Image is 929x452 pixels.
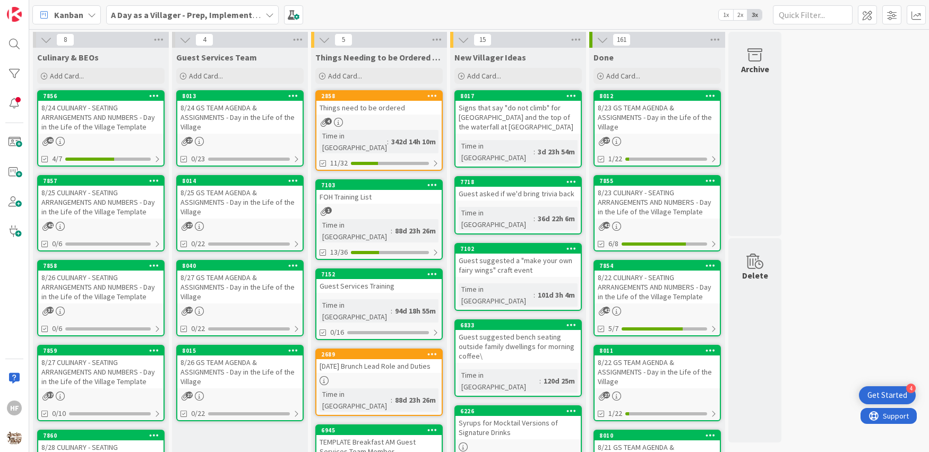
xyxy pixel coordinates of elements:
a: 80128/23 GS TEAM AGENDA & ASSIGNMENTS - Day in the Life of the Village1/22 [593,90,721,167]
div: 80408/27 GS TEAM AGENDA & ASSIGNMENTS - Day in the Life of the Village [177,261,303,303]
div: 78578/25 CULINARY - SEATING ARRANGEMENTS AND NUMBERS - Day in the Life of the Village Template [38,176,164,219]
span: 0/10 [52,408,66,419]
div: 88d 23h 26m [392,225,438,237]
div: 7855 [595,176,720,186]
div: Guest asked if we'd bring trivia back [455,187,581,201]
span: 5 [334,33,352,46]
div: 7858 [38,261,164,271]
div: Guest suggested bench seating outside family dwellings for morning coffee\ [455,330,581,363]
input: Quick Filter... [773,5,853,24]
div: 7152 [321,271,442,278]
div: 3d 23h 54m [535,146,578,158]
span: : [534,289,535,301]
div: 8010 [595,431,720,440]
div: 7102 [460,245,581,253]
span: 27 [603,137,610,144]
span: 13/36 [330,247,348,258]
span: 4 [325,118,332,125]
a: 78598/27 CULINARY - SEATING ARRANGEMENTS AND NUMBERS - Day in the Life of the Village Template0/10 [37,345,165,421]
span: 161 [613,33,631,46]
span: 27 [186,137,193,144]
span: 0/6 [52,238,62,249]
span: 37 [47,307,54,314]
span: 4 [195,33,213,46]
span: 1x [719,10,733,20]
span: Done [593,52,614,63]
div: Time in [GEOGRAPHIC_DATA] [320,130,387,153]
div: 7102 [455,244,581,254]
div: 8/24 CULINARY - SEATING ARRANGEMENTS AND NUMBERS - Day in the Life of the Village Template [38,101,164,134]
div: 2858 [321,92,442,100]
div: 80118/22 GS TEAM AGENDA & ASSIGNMENTS - Day in the Life of the Village [595,346,720,388]
span: : [391,305,392,317]
div: 7860 [38,431,164,440]
div: 36d 22h 6m [535,213,578,224]
div: 4 [906,384,916,393]
div: Delete [742,269,768,282]
div: 88d 23h 26m [392,394,438,406]
div: 2689 [321,351,442,358]
div: 8/27 GS TEAM AGENDA & ASSIGNMENTS - Day in the Life of the Village [177,271,303,303]
span: Culinary & BEOs [37,52,99,63]
div: 8/22 GS TEAM AGENDA & ASSIGNMENTS - Day in the Life of the Village [595,355,720,388]
span: 42 [603,222,610,229]
div: 8/26 CULINARY - SEATING ARRANGEMENTS AND NUMBERS - Day in the Life of the Village Template [38,271,164,303]
div: 7858 [43,262,164,270]
a: 80408/27 GS TEAM AGENDA & ASSIGNMENTS - Day in the Life of the Village0/22 [176,260,304,336]
span: : [387,136,389,147]
span: 0/22 [191,408,205,419]
span: 0/23 [191,153,205,164]
div: 6945 [321,427,442,434]
div: Time in [GEOGRAPHIC_DATA] [459,369,539,393]
div: 7103 [316,180,442,190]
div: 7859 [38,346,164,355]
span: 2x [733,10,747,20]
a: 80148/25 GS TEAM AGENDA & ASSIGNMENTS - Day in the Life of the Village0/22 [176,175,304,251]
div: 7857 [43,177,164,185]
div: 8015 [177,346,303,355]
span: 3x [747,10,762,20]
div: Guest Services Training [316,279,442,293]
div: 8/27 CULINARY - SEATING ARRANGEMENTS AND NUMBERS - Day in the Life of the Village Template [38,355,164,388]
a: 7102Guest suggested a "make your own fairy wings" craft eventTime in [GEOGRAPHIC_DATA]:101d 3h 4m [454,243,582,311]
a: 6833Guest suggested bench seating outside family dwellings for morning coffee\Time in [GEOGRAPHIC... [454,319,582,397]
div: 94d 18h 55m [392,305,438,317]
div: 78598/27 CULINARY - SEATING ARRANGEMENTS AND NUMBERS - Day in the Life of the Village Template [38,346,164,388]
div: 6945 [316,425,442,435]
div: 8011 [599,347,720,354]
span: 8 [56,33,74,46]
div: Time in [GEOGRAPHIC_DATA] [320,219,391,242]
div: Signs that say "do not climb" for [GEOGRAPHIC_DATA] and the top of the waterfall at [GEOGRAPHIC_D... [455,101,581,134]
div: 7857 [38,176,164,186]
div: 7103 [321,181,442,189]
div: 8/26 GS TEAM AGENDA & ASSIGNMENTS - Day in the Life of the Village [177,355,303,388]
span: 37 [47,392,54,398]
div: Guest suggested a "make your own fairy wings" craft event [455,254,581,277]
span: 42 [603,307,610,314]
div: Archive [741,63,769,75]
div: 6226 [455,406,581,416]
div: 7854 [595,261,720,271]
div: 7856 [43,92,164,100]
div: 8014 [177,176,303,186]
div: 8015 [182,347,303,354]
span: 15 [474,33,492,46]
div: Get Started [867,390,907,401]
span: 27 [186,307,193,314]
div: FOH Training List [316,190,442,204]
a: 80138/24 GS TEAM AGENDA & ASSIGNMENTS - Day in the Life of the Village0/23 [176,90,304,167]
a: 2689[DATE] Brunch Lead Role and DutiesTime in [GEOGRAPHIC_DATA]:88d 23h 26m [315,349,443,416]
div: 7854 [599,262,720,270]
div: 78588/26 CULINARY - SEATING ARRANGEMENTS AND NUMBERS - Day in the Life of the Village Template [38,261,164,303]
span: 4/7 [52,153,62,164]
span: 41 [47,222,54,229]
div: 80138/24 GS TEAM AGENDA & ASSIGNMENTS - Day in the Life of the Village [177,91,303,134]
div: 7718Guest asked if we'd bring trivia back [455,177,581,201]
span: Add Card... [50,71,84,81]
span: 1 [325,207,332,214]
div: 8014 [182,177,303,185]
div: 80158/26 GS TEAM AGENDA & ASSIGNMENTS - Day in the Life of the Village [177,346,303,388]
div: 7860 [43,432,164,439]
a: 78588/26 CULINARY - SEATING ARRANGEMENTS AND NUMBERS - Day in the Life of the Village Template0/6 [37,260,165,336]
img: avatar [7,430,22,445]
